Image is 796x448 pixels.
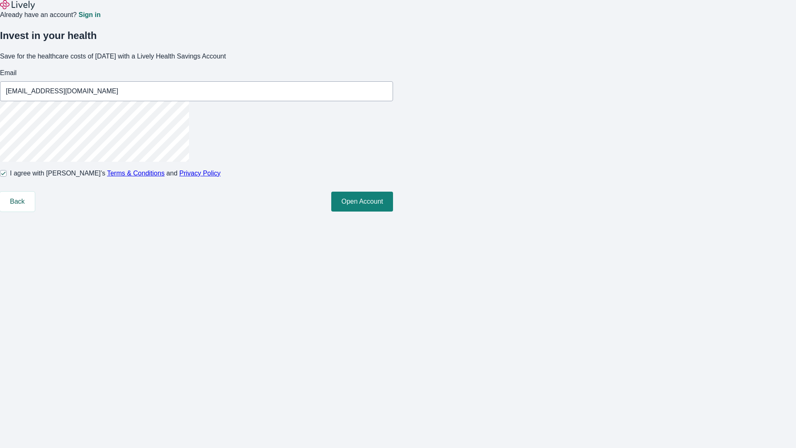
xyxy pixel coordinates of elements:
[107,170,165,177] a: Terms & Conditions
[331,192,393,212] button: Open Account
[78,12,100,18] a: Sign in
[10,168,221,178] span: I agree with [PERSON_NAME]’s and
[180,170,221,177] a: Privacy Policy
